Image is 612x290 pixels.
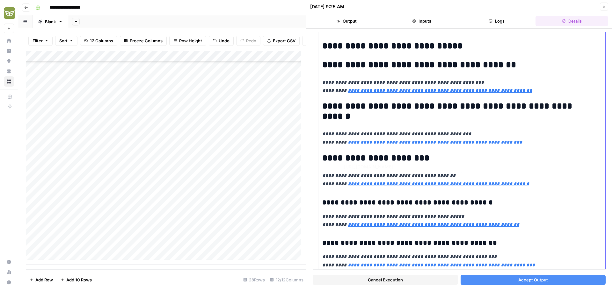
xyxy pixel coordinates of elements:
button: Sort [55,36,77,46]
span: Redo [246,38,256,44]
img: Evergreen Media Logo [4,7,15,19]
a: Insights [4,46,14,56]
button: Details [535,16,608,26]
span: Sort [59,38,68,44]
span: 12 Columns [90,38,113,44]
span: Cancel Execution [368,277,403,283]
button: Workspace: Evergreen Media [4,5,14,21]
span: Freeze Columns [130,38,163,44]
button: Redo [236,36,260,46]
span: Export CSV [273,38,295,44]
a: Your Data [4,66,14,76]
span: Undo [219,38,229,44]
span: Accept Output [518,277,548,283]
div: [DATE] 9:25 AM [310,4,344,10]
button: Logs [461,16,533,26]
span: Row Height [179,38,202,44]
button: 12 Columns [80,36,117,46]
button: Export CSV [263,36,300,46]
button: Filter [28,36,53,46]
button: Inputs [385,16,458,26]
button: Output [310,16,383,26]
button: Accept Output [461,275,606,285]
span: Add Row [35,277,53,283]
span: Add 10 Rows [66,277,92,283]
button: Row Height [169,36,206,46]
button: Add Row [26,275,57,285]
a: Settings [4,257,14,267]
a: Home [4,36,14,46]
button: Help + Support [4,277,14,287]
button: Freeze Columns [120,36,167,46]
div: 28 Rows [241,275,267,285]
div: Blank [45,18,56,25]
a: Opportunities [4,56,14,66]
span: Filter [33,38,43,44]
button: Undo [209,36,234,46]
div: 12/12 Columns [267,275,306,285]
button: Cancel Execution [313,275,458,285]
button: Add 10 Rows [57,275,96,285]
a: Blank [33,15,68,28]
a: Browse [4,76,14,87]
a: Usage [4,267,14,277]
